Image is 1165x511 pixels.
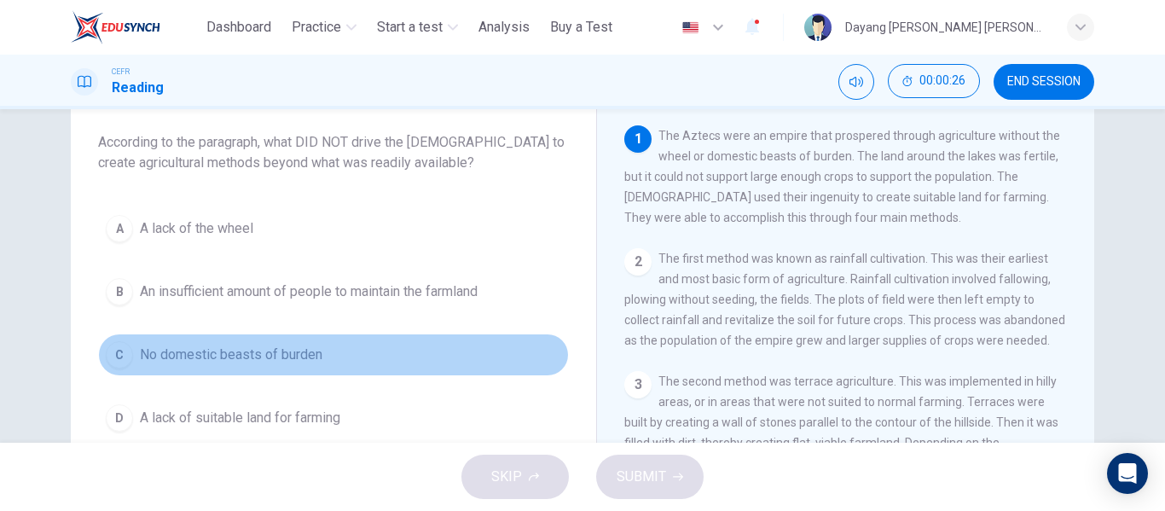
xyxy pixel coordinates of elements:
[919,74,965,88] span: 00:00:26
[140,218,253,239] span: A lack of the wheel
[377,17,443,38] span: Start a test
[845,17,1046,38] div: Dayang [PERSON_NAME] [PERSON_NAME]
[98,397,569,439] button: DA lack of suitable land for farming
[624,371,652,398] div: 3
[550,17,612,38] span: Buy a Test
[624,129,1060,224] span: The Aztecs were an empire that prospered through agriculture without the wheel or domestic beasts...
[624,252,1065,347] span: The first method was known as rainfall cultivation. This was their earliest and most basic form o...
[112,66,130,78] span: CEFR
[624,125,652,153] div: 1
[838,64,874,100] div: Mute
[140,408,340,428] span: A lack of suitable land for farming
[106,215,133,242] div: A
[71,10,160,44] img: ELTC logo
[98,207,569,250] button: AA lack of the wheel
[680,21,701,34] img: en
[106,278,133,305] div: B
[624,375,1058,511] span: The second method was terrace agriculture. This was implemented in hilly areas, or in areas that ...
[543,12,619,43] button: Buy a Test
[370,12,465,43] button: Start a test
[292,17,341,38] span: Practice
[624,248,652,276] div: 2
[98,334,569,376] button: CNo domestic beasts of burden
[98,270,569,313] button: BAn insufficient amount of people to maintain the farmland
[888,64,980,98] button: 00:00:26
[106,341,133,369] div: C
[994,64,1094,100] button: END SESSION
[140,345,322,365] span: No domestic beasts of burden
[112,78,164,98] h1: Reading
[804,14,832,41] img: Profile picture
[71,10,200,44] a: ELTC logo
[472,12,536,43] button: Analysis
[106,404,133,432] div: D
[200,12,278,43] button: Dashboard
[98,132,569,173] span: According to the paragraph, what DID NOT drive the [DEMOGRAPHIC_DATA] to create agricultural meth...
[1107,453,1148,494] div: Open Intercom Messenger
[1007,75,1081,89] span: END SESSION
[888,64,980,100] div: Hide
[478,17,530,38] span: Analysis
[285,12,363,43] button: Practice
[140,282,478,302] span: An insufficient amount of people to maintain the farmland
[206,17,271,38] span: Dashboard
